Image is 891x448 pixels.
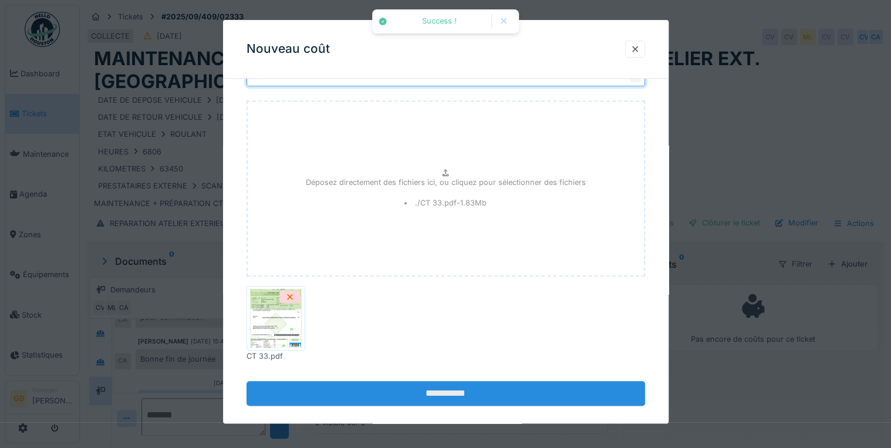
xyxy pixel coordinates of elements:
p: Déposez directement des fichiers ici, ou cliquez pour sélectionner des fichiers [306,177,586,188]
li: ./CT 33.pdf - 1.83 Mb [404,197,487,208]
div: € [630,66,640,82]
div: CT 33.pdf [247,351,305,362]
div: Success ! [393,16,485,26]
h3: Nouveau coût [247,42,330,56]
img: pn92evuyodncg9514u77ozvxxl5r [249,289,302,348]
